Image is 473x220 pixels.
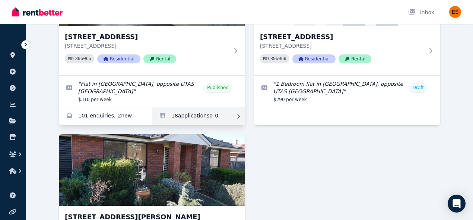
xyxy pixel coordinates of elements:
a: Enquiries for Unit 2/55 Invermay Rd, Invermay [59,107,152,125]
img: RentBetter [12,6,63,18]
a: Edit listing: Flat in Invermay, opposite UTAS Inveresk Campus [59,76,245,107]
div: Inbox [408,9,434,16]
button: More options [232,137,242,148]
p: [STREET_ADDRESS] [65,42,229,50]
code: 395065 [75,56,91,62]
small: PID [263,57,269,61]
span: Rental [143,54,176,63]
span: Residential [292,54,336,63]
div: Open Intercom Messenger [448,195,466,213]
code: 395069 [270,56,286,62]
span: Residential [97,54,140,63]
p: [STREET_ADDRESS] [260,42,424,50]
small: PID [68,57,74,61]
h3: [STREET_ADDRESS] [65,32,229,42]
img: Evangeline Samoilov [449,6,461,18]
span: Rental [339,54,371,63]
a: Applications for Unit 2/55 Invermay Rd, Invermay [152,107,245,125]
img: 15 Bethune Pl, Newnham [59,134,245,206]
h3: [STREET_ADDRESS] [260,32,424,42]
a: Edit listing: 1 Bedroom flat in Invermay, opposite UTAS Inveresk Campus [254,76,440,107]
